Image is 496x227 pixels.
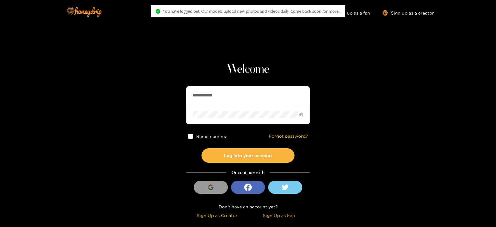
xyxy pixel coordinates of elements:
a: Sign up as a fan [328,10,370,16]
span: Remember me [196,134,227,139]
span: check-circle [156,9,160,14]
div: Sign Up as Creator [188,212,246,219]
span: You have logged out. Our models upload new photos and videos daily. Come back soon for more.. [163,9,340,14]
span: eye-invisible [299,113,303,117]
div: Or continue with [186,169,310,176]
h1: Welcome [186,62,310,77]
a: Sign up as a creator [383,10,434,16]
a: Forgot password? [269,134,308,139]
button: Log into your account [201,148,294,163]
div: Don't have an account yet? [186,203,310,210]
div: Sign Up as Fan [250,212,308,219]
